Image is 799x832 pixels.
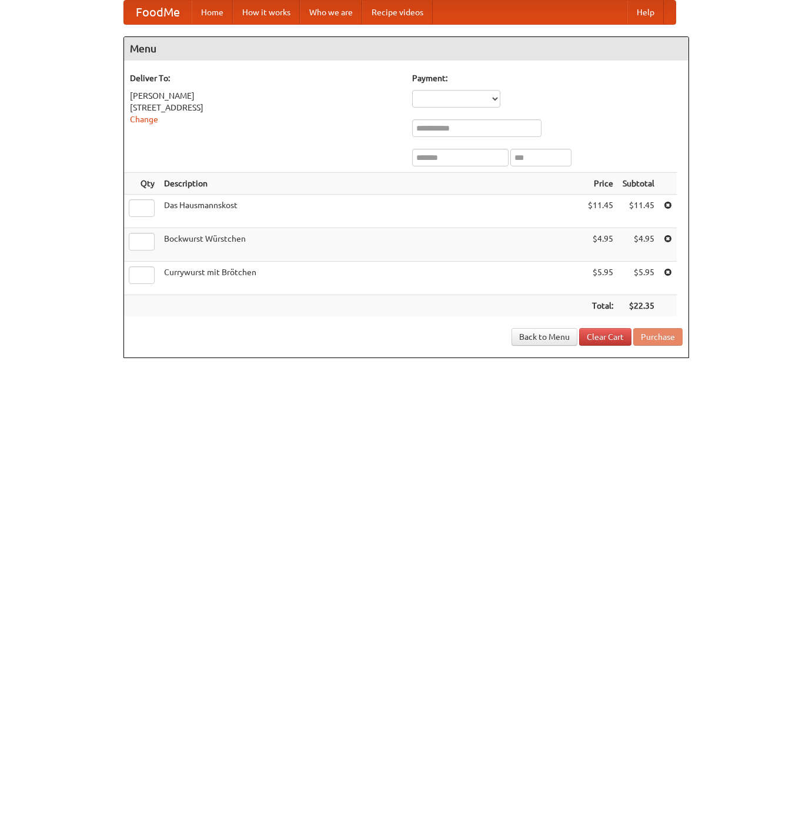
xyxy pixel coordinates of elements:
[159,228,583,262] td: Bockwurst Würstchen
[583,173,618,195] th: Price
[618,228,659,262] td: $4.95
[618,295,659,317] th: $22.35
[124,37,688,61] h4: Menu
[618,262,659,295] td: $5.95
[583,262,618,295] td: $5.95
[233,1,300,24] a: How it works
[124,173,159,195] th: Qty
[159,262,583,295] td: Currywurst mit Brötchen
[130,90,400,102] div: [PERSON_NAME]
[579,328,631,346] a: Clear Cart
[583,228,618,262] td: $4.95
[130,115,158,124] a: Change
[633,328,683,346] button: Purchase
[159,173,583,195] th: Description
[130,72,400,84] h5: Deliver To:
[583,195,618,228] td: $11.45
[618,195,659,228] td: $11.45
[130,102,400,113] div: [STREET_ADDRESS]
[512,328,577,346] a: Back to Menu
[300,1,362,24] a: Who we are
[362,1,433,24] a: Recipe videos
[627,1,664,24] a: Help
[583,295,618,317] th: Total:
[159,195,583,228] td: Das Hausmannskost
[124,1,192,24] a: FoodMe
[412,72,683,84] h5: Payment:
[192,1,233,24] a: Home
[618,173,659,195] th: Subtotal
